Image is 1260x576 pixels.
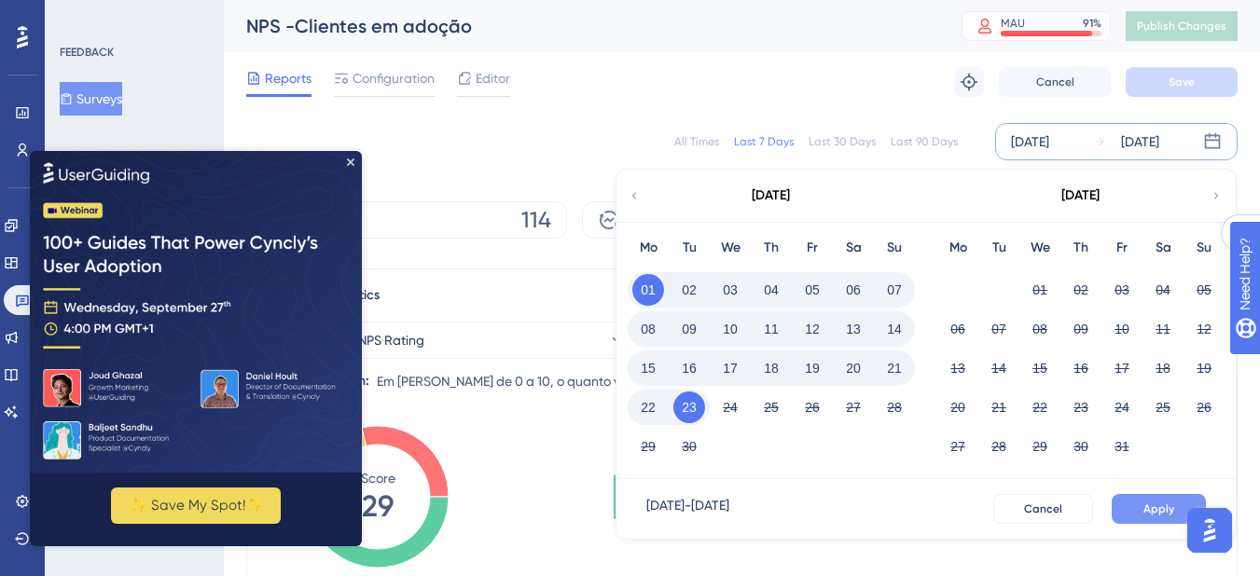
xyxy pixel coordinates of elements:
iframe: UserGuiding AI Assistant Launcher [1182,502,1238,558]
button: 09 [1065,313,1097,345]
span: Need Help? [44,5,117,27]
span: 114 [521,205,551,235]
div: Sa [833,237,874,259]
div: Su [874,237,915,259]
button: 14 [879,313,910,345]
div: [DATE] [1011,130,1049,153]
div: Th [751,237,792,259]
div: Last 30 Days [809,134,876,149]
button: Save [1126,67,1238,97]
button: 06 [838,274,869,306]
button: 21 [879,352,910,384]
button: 10 [714,313,746,345]
button: 12 [796,313,828,345]
div: Tu [669,237,710,259]
button: 31 [1106,431,1138,462]
button: 27 [942,431,974,462]
div: We [1019,237,1060,259]
div: Su [1184,237,1225,259]
button: 11 [755,313,787,345]
button: Surveys [60,82,122,116]
button: 28 [983,431,1015,462]
div: Fr [1101,237,1142,259]
button: Apply [1112,494,1206,524]
button: 20 [942,391,974,423]
button: 29 [1024,431,1056,462]
button: 07 [983,313,1015,345]
button: 18 [1147,352,1179,384]
span: Editor [476,67,510,89]
button: 27 [838,391,869,423]
span: Publish Changes [1137,19,1226,34]
button: 03 [1106,274,1138,306]
div: Last 7 Days [734,134,794,149]
div: Mo [628,237,669,259]
span: Em [PERSON_NAME] de 0 a 10, o quanto você recomendaria a Paytrack para um amigo ou colega? [377,370,963,392]
button: 23 [673,391,705,423]
div: Mo [937,237,978,259]
button: 14 [983,352,1015,384]
button: 26 [1188,391,1220,423]
button: 04 [755,274,787,306]
button: 18 [755,352,787,384]
div: FEEDBACK [60,45,114,60]
button: 30 [673,431,705,462]
button: 24 [714,391,746,423]
button: 22 [632,391,664,423]
span: Cancel [1024,501,1062,516]
div: Last 90 Days [891,134,958,149]
button: 03 [714,274,746,306]
button: 19 [1188,352,1220,384]
button: 02 [673,274,705,306]
button: 15 [632,352,664,384]
div: All Times [674,134,719,149]
div: [DATE] [752,185,790,207]
div: [DATE] - [DATE] [646,494,729,524]
button: 13 [838,313,869,345]
button: 06 [942,313,974,345]
button: 16 [673,352,705,384]
div: [DATE] [1061,185,1100,207]
button: 15 [1024,352,1056,384]
span: Reports [265,67,312,89]
button: 05 [796,274,828,306]
button: 25 [755,391,787,423]
button: Publish Changes [1126,11,1238,41]
button: 12 [1188,313,1220,345]
button: 21 [983,391,1015,423]
div: Fr [792,237,833,259]
tspan: 29 [362,488,394,524]
div: [DATE] [1121,130,1159,153]
button: 17 [714,352,746,384]
button: 16 [1065,352,1097,384]
button: 07 [879,274,910,306]
div: MAU [1001,16,1025,31]
button: 24 [1106,391,1138,423]
span: Save [1169,75,1195,89]
span: Configuration [353,67,435,89]
div: Tu [978,237,1019,259]
div: 91 % [1083,16,1101,31]
div: NPS -Clientes em adoção [246,13,915,39]
button: 20 [838,352,869,384]
button: 08 [1024,313,1056,345]
button: 29 [632,431,664,462]
button: Cancel [993,494,1093,524]
div: Close Preview [317,7,325,15]
div: We [710,237,751,259]
button: 30 [1065,431,1097,462]
button: 08 [632,313,664,345]
button: 25 [1147,391,1179,423]
button: 01 [1024,274,1056,306]
button: 23 [1065,391,1097,423]
button: 26 [796,391,828,423]
button: Cancel [999,67,1111,97]
div: Sa [1142,237,1184,259]
button: ✨ Save My Spot!✨ [81,336,251,373]
button: 09 [673,313,705,345]
button: 19 [796,352,828,384]
button: Question 1 - NPS Rating [270,322,643,359]
button: 28 [879,391,910,423]
button: 22 [1024,391,1056,423]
